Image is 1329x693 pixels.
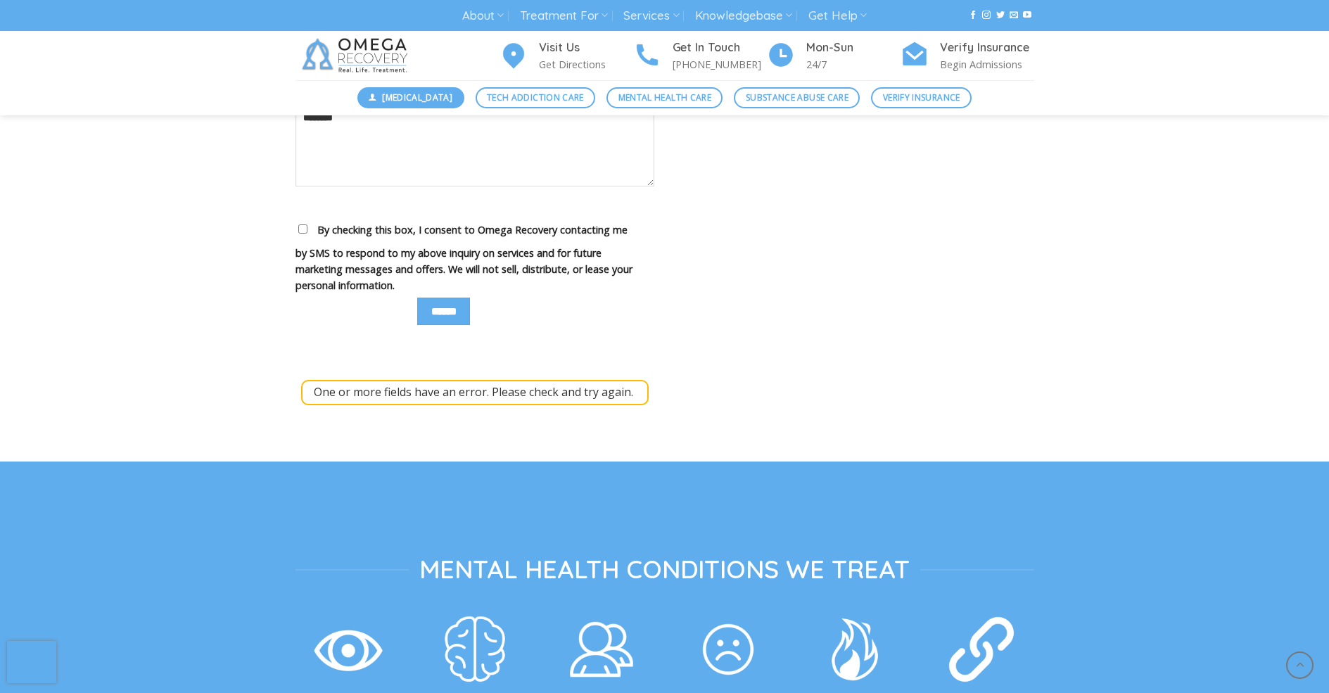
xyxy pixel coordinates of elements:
p: Begin Admissions [940,56,1034,72]
img: Omega Recovery [295,31,419,80]
span: By checking this box, I consent to Omega Recovery contacting me by SMS to respond to my above inq... [295,223,632,292]
a: Follow on Facebook [969,11,977,20]
a: Get Help [808,3,867,29]
a: Visit Us Get Directions [500,39,633,73]
a: Follow on Instagram [982,11,991,20]
a: Verify Insurance Begin Admissions [901,39,1034,73]
a: Mental Health Care [606,87,723,108]
label: Your message (optional) [295,86,654,196]
span: Tech Addiction Care [487,91,584,104]
a: Services [623,3,679,29]
div: One or more fields have an error. Please check and try again. [301,380,649,405]
a: Verify Insurance [871,87,972,108]
input: By checking this box, I consent to Omega Recovery contacting me by SMS to respond to my above inq... [298,224,307,234]
p: Get Directions [539,56,633,72]
span: [MEDICAL_DATA] [382,91,452,104]
a: Substance Abuse Care [734,87,860,108]
a: About [462,3,504,29]
h4: Verify Insurance [940,39,1034,57]
a: [MEDICAL_DATA] [357,87,464,108]
a: Tech Addiction Care [476,87,596,108]
a: Knowledgebase [695,3,792,29]
a: Get In Touch [PHONE_NUMBER] [633,39,767,73]
a: Follow on YouTube [1023,11,1031,20]
p: [PHONE_NUMBER] [673,56,767,72]
p: 24/7 [806,56,901,72]
h4: Get In Touch [673,39,767,57]
a: Send us an email [1010,11,1018,20]
span: Substance Abuse Care [746,91,848,104]
span: Verify Insurance [883,91,960,104]
textarea: Your message (optional) [295,102,654,186]
span: Mental Health Conditions We Treat [419,553,910,585]
h4: Visit Us [539,39,633,57]
a: Follow on Twitter [996,11,1005,20]
h4: Mon-Sun [806,39,901,57]
span: Mental Health Care [618,91,711,104]
a: Go to top [1286,651,1314,679]
a: Treatment For [520,3,608,29]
